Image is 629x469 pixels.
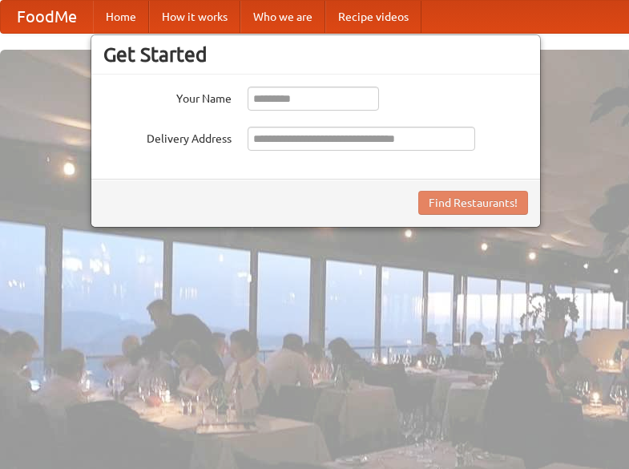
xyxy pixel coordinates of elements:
[240,1,325,33] a: Who we are
[103,87,232,107] label: Your Name
[1,1,93,33] a: FoodMe
[93,1,149,33] a: Home
[325,1,421,33] a: Recipe videos
[103,42,528,67] h3: Get Started
[149,1,240,33] a: How it works
[103,127,232,147] label: Delivery Address
[418,191,528,215] button: Find Restaurants!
